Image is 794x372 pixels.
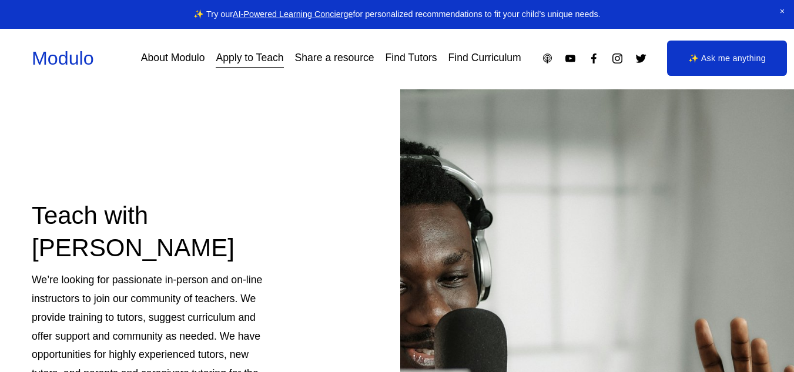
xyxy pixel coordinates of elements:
[635,52,647,65] a: Twitter
[541,52,554,65] a: Apple Podcasts
[233,9,353,19] a: AI-Powered Learning Concierge
[386,48,437,69] a: Find Tutors
[141,48,205,69] a: About Modulo
[216,48,283,69] a: Apply to Teach
[611,52,624,65] a: Instagram
[32,200,271,264] h2: Teach with [PERSON_NAME]
[32,48,94,69] a: Modulo
[448,48,521,69] a: Find Curriculum
[564,52,577,65] a: YouTube
[667,41,787,76] a: ✨ Ask me anything
[295,48,374,69] a: Share a resource
[588,52,600,65] a: Facebook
